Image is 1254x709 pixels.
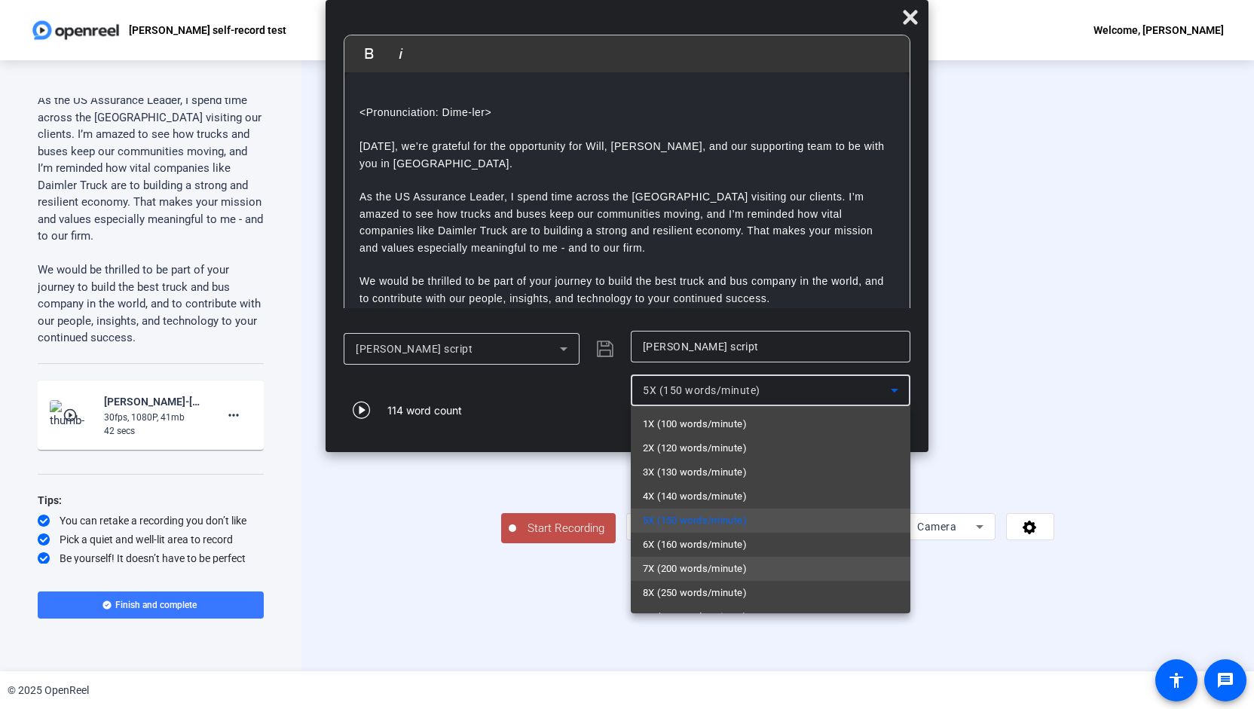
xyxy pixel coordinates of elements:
[643,463,747,481] span: 3X (130 words/minute)
[643,439,747,457] span: 2X (120 words/minute)
[643,560,747,578] span: 7X (200 words/minute)
[643,512,747,530] span: 5X (150 words/minute)
[643,487,747,506] span: 4X (140 words/minute)
[643,415,747,433] span: 1X (100 words/minute)
[643,536,747,554] span: 6X (160 words/minute)
[643,608,747,626] span: 9X (300 words/minute)
[643,584,747,602] span: 8X (250 words/minute)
